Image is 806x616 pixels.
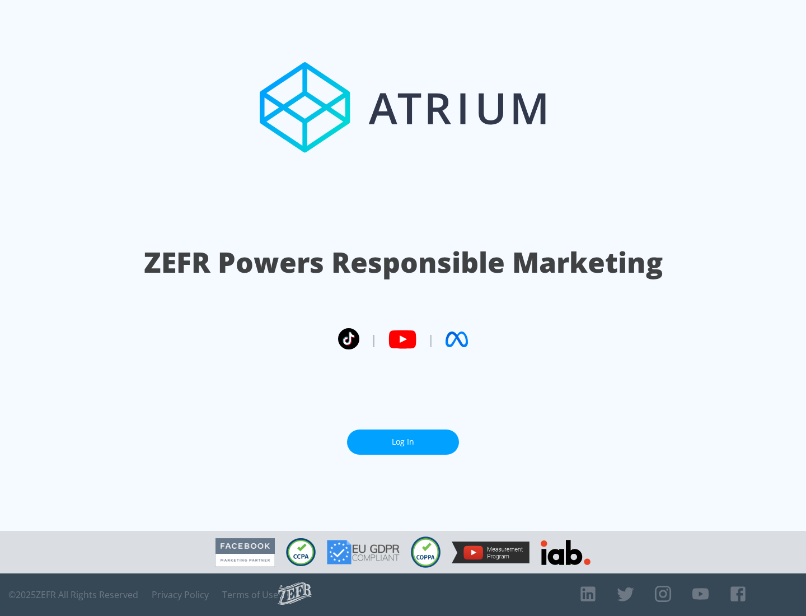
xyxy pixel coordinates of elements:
a: Terms of Use [222,589,278,600]
h1: ZEFR Powers Responsible Marketing [144,243,663,282]
a: Log In [347,430,459,455]
span: © 2025 ZEFR All Rights Reserved [8,589,138,600]
span: | [428,331,434,348]
img: Facebook Marketing Partner [215,538,275,567]
img: IAB [541,540,591,565]
img: GDPR Compliant [327,540,400,564]
a: Privacy Policy [152,589,209,600]
img: CCPA Compliant [286,538,316,566]
span: | [371,331,377,348]
img: COPPA Compliant [411,536,441,568]
img: YouTube Measurement Program [452,542,529,563]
